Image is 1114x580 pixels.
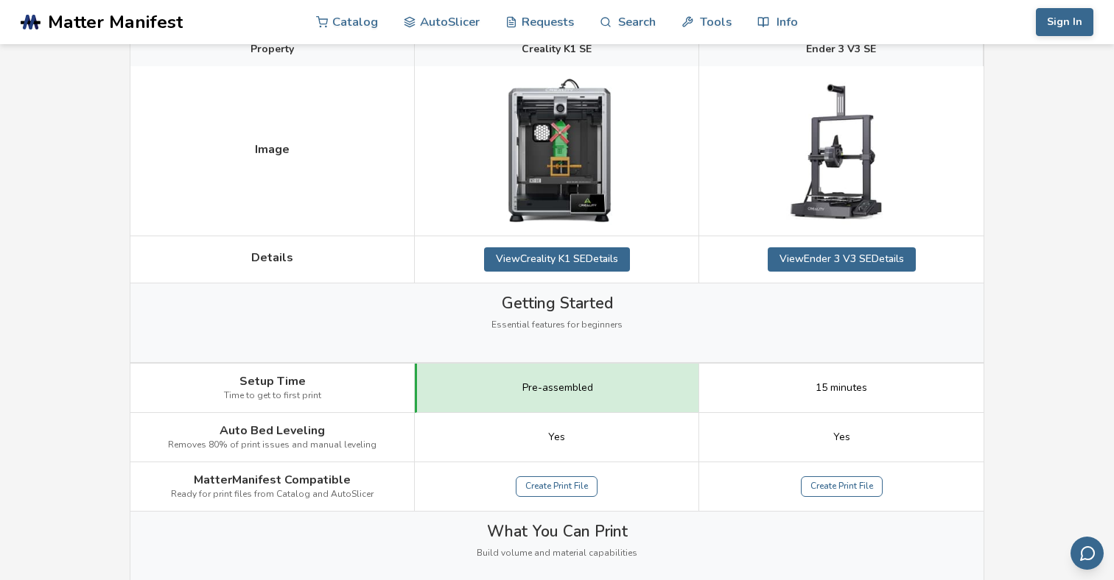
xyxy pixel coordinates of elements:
button: Send feedback via email [1071,537,1104,570]
a: ViewCreality K1 SEDetails [484,247,630,271]
span: What You Can Print [487,523,628,540]
span: 15 minutes [816,382,867,394]
span: Yes [548,431,565,443]
span: Removes 80% of print issues and manual leveling [168,440,376,450]
span: Pre-assembled [522,382,593,394]
span: Time to get to first print [224,391,321,401]
span: Ender 3 V3 SE [806,43,876,55]
span: Matter Manifest [48,12,183,32]
span: Details [251,251,293,264]
span: Yes [833,431,850,443]
span: MatterManifest Compatible [194,473,351,487]
span: Essential features for beginners [491,320,623,330]
img: Creality K1 SE [483,77,631,224]
span: Creality K1 SE [522,43,592,55]
img: Ender 3 V3 SE [768,77,915,224]
span: Property [251,43,294,55]
span: Ready for print files from Catalog and AutoSlicer [171,489,374,500]
a: ViewEnder 3 V3 SEDetails [768,247,916,271]
span: Getting Started [502,294,613,312]
span: Image [255,143,290,156]
button: Sign In [1036,8,1093,36]
span: Setup Time [239,375,306,388]
a: Create Print File [801,476,883,497]
span: Build volume and material capabilities [477,548,637,559]
span: Auto Bed Leveling [220,424,325,437]
a: Create Print File [516,476,598,497]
